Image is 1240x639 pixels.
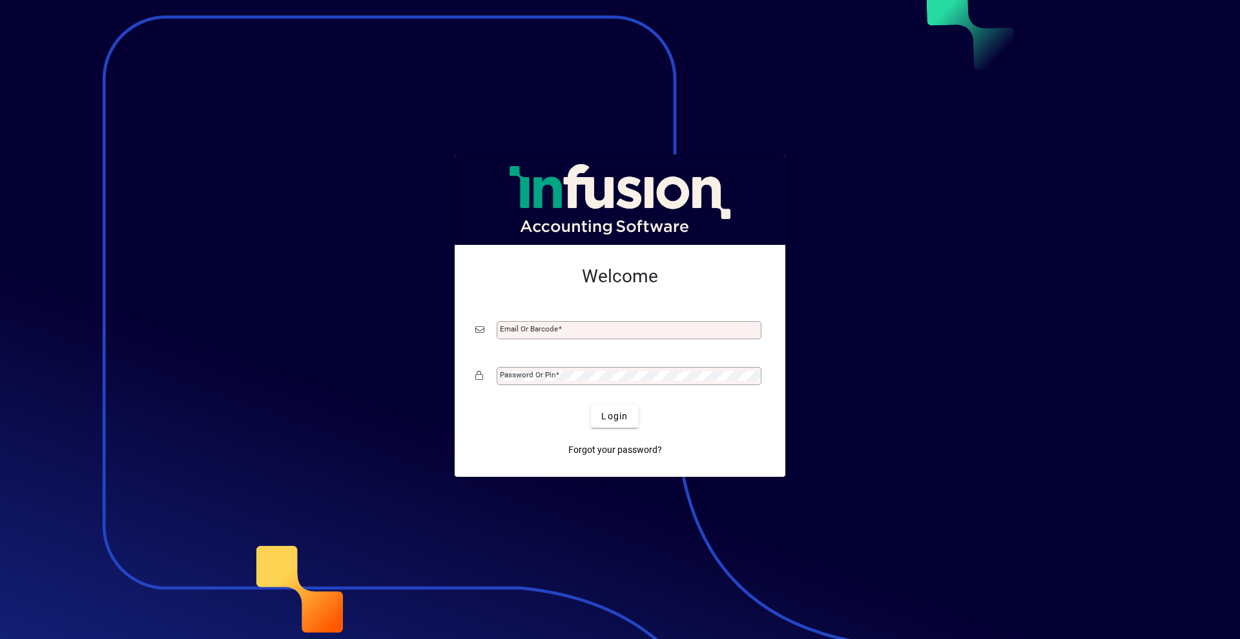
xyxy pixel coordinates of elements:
[591,404,638,428] button: Login
[475,266,765,288] h2: Welcome
[568,443,662,457] span: Forgot your password?
[500,324,558,333] mat-label: Email or Barcode
[601,410,628,423] span: Login
[563,438,667,461] a: Forgot your password?
[500,370,555,379] mat-label: Password or Pin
